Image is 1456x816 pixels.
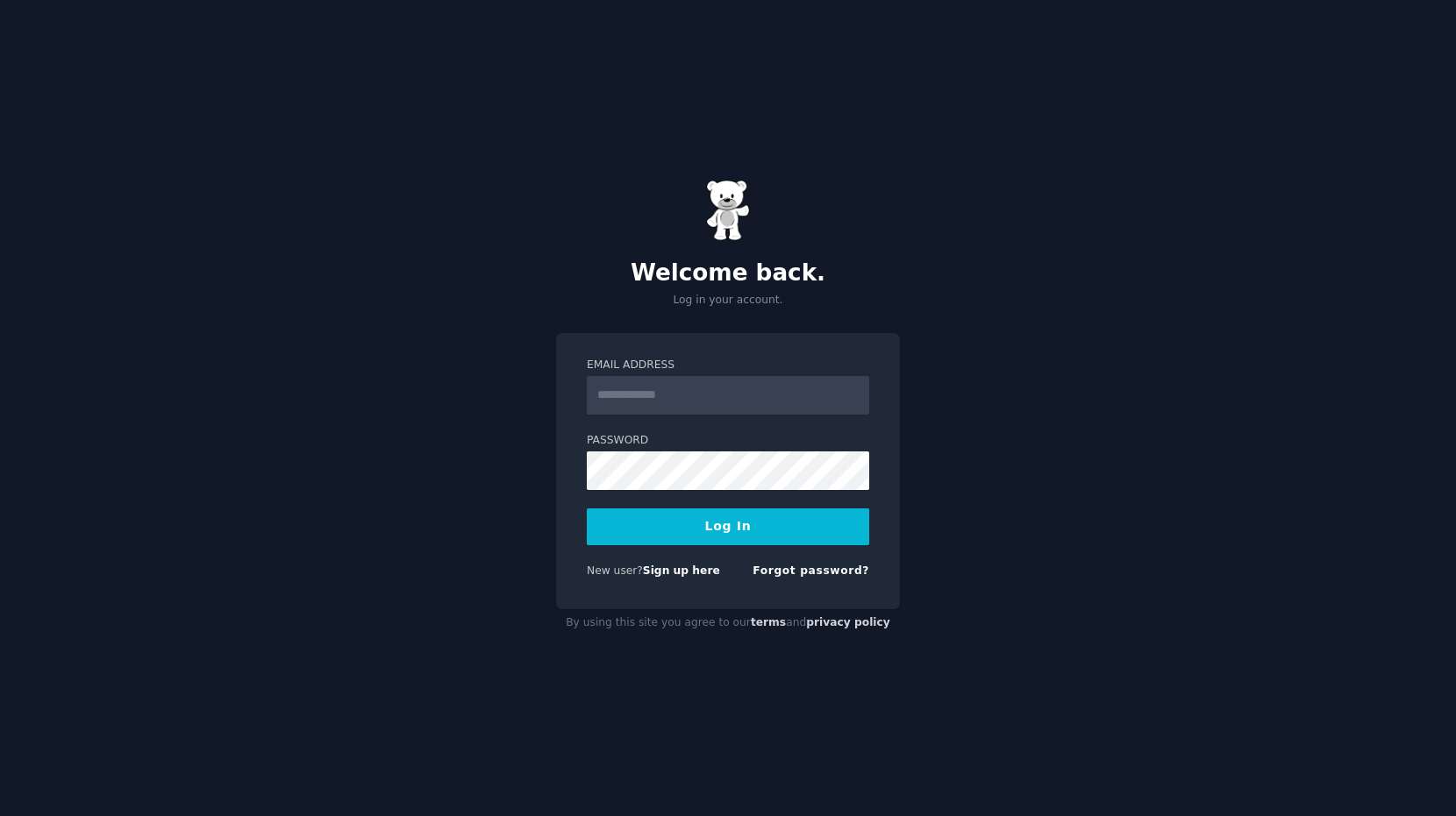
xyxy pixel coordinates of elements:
img: Gummy Bear [706,180,750,241]
div: By using this site you agree to our and [556,609,900,637]
a: Sign up here [643,564,720,577]
p: Log in your account. [556,293,900,309]
a: Forgot password? [753,564,869,577]
a: terms [751,616,786,628]
label: Email Address [587,358,869,373]
label: Password [587,433,869,449]
a: privacy policy [806,616,890,628]
button: Log In [587,508,869,545]
span: New user? [587,564,643,577]
h2: Welcome back. [556,259,900,287]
